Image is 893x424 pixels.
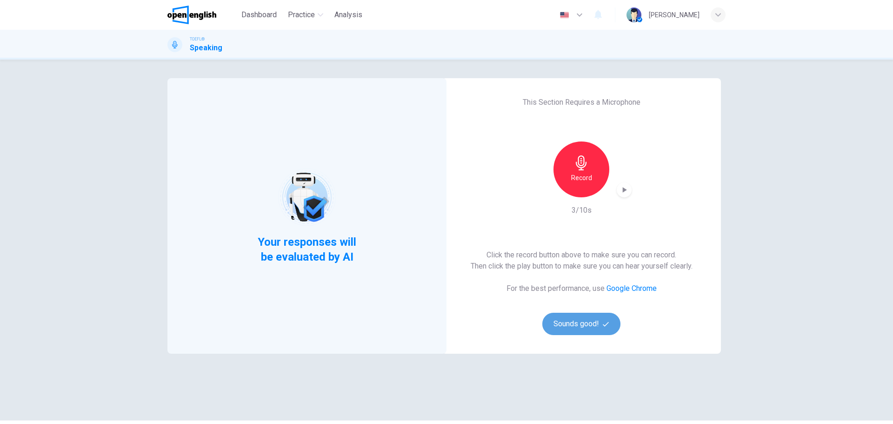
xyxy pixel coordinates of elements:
[506,283,657,294] h6: For the best performance, use
[238,7,280,23] button: Dashboard
[277,168,336,227] img: robot icon
[606,284,657,293] a: Google Chrome
[167,6,216,24] img: OpenEnglish logo
[251,235,364,264] span: Your responses will be evaluated by AI
[288,9,315,20] span: Practice
[626,7,641,22] img: Profile picture
[241,9,277,20] span: Dashboard
[190,42,222,54] h1: Speaking
[553,141,609,197] button: Record
[649,9,700,20] div: [PERSON_NAME]
[284,7,327,23] button: Practice
[471,249,693,272] h6: Click the record button above to make sure you can record. Then click the play button to make sur...
[523,97,640,108] h6: This Section Requires a Microphone
[572,205,592,216] h6: 3/10s
[331,7,366,23] button: Analysis
[571,172,592,183] h6: Record
[542,313,620,335] button: Sounds good!
[167,6,238,24] a: OpenEnglish logo
[559,12,570,19] img: en
[334,9,362,20] span: Analysis
[190,36,205,42] span: TOEFL®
